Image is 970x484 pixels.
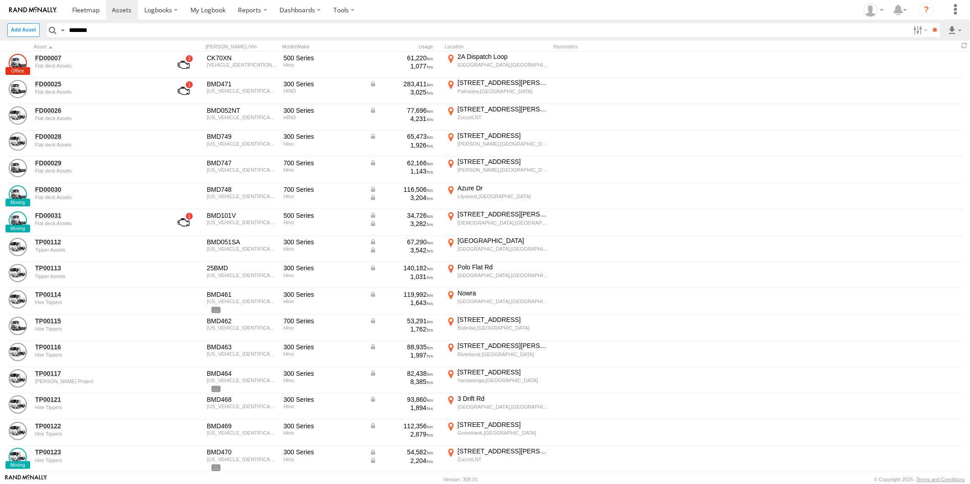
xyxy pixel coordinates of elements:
[458,316,548,324] div: [STREET_ADDRESS]
[369,369,433,378] div: Data from Vehicle CANbus
[207,211,277,220] div: BMD101V
[9,211,27,230] a: View Asset Details
[445,184,550,209] label: Click to View Current Location
[458,105,548,113] div: [STREET_ADDRESS][PERSON_NAME]
[284,448,363,456] div: 300 Series
[9,80,27,98] a: View Asset Details
[206,43,279,50] div: [PERSON_NAME]./Vin
[58,23,66,37] label: Search Query
[445,158,550,182] label: Click to View Current Location
[207,351,277,357] div: JHHTCS3H70K003674
[211,386,221,392] span: View Asset Details to show all tags
[9,238,27,256] a: View Asset Details
[35,448,160,456] a: TP00123
[9,343,27,361] a: View Asset Details
[369,167,433,175] div: 1,143
[369,343,433,351] div: Data from Vehicle CANbus
[207,299,277,304] div: JHHTCS3H70K003657
[35,395,160,404] a: TP00121
[207,132,277,141] div: BMD749
[458,325,548,331] div: Bulimba,[GEOGRAPHIC_DATA]
[284,317,363,325] div: 700 Series
[35,106,160,115] a: FD00026
[35,317,160,325] a: TP00115
[9,185,27,204] a: View Asset Details
[207,220,277,225] div: JHDFD2AL1XXX10469
[9,132,27,151] a: View Asset Details
[458,132,548,140] div: [STREET_ADDRESS]
[207,369,277,378] div: BMD464
[458,114,548,121] div: Zuccoli,NT
[207,115,277,120] div: JHHUCS1H90K031578
[369,395,433,404] div: Data from Vehicle CANbus
[284,194,363,199] div: Hino
[207,88,277,94] div: JHHTCS3H40K004040
[284,220,363,225] div: Hino
[369,106,433,115] div: Data from Vehicle CANbus
[207,62,277,68] div: JHDFG8JPMXXX10062
[369,132,433,141] div: Data from Vehicle CANbus
[458,79,548,87] div: [STREET_ADDRESS][PERSON_NAME]
[9,395,27,414] a: View Asset Details
[207,264,277,272] div: 25BMD
[369,448,433,456] div: Data from Vehicle CANbus
[207,54,277,62] div: CK70XN
[458,421,548,429] div: [STREET_ADDRESS]
[35,211,160,220] a: FD00031
[369,273,433,281] div: 1,031
[207,273,277,278] div: JHHTCS3H30K003798
[207,159,277,167] div: BMD747
[167,211,200,233] a: View Asset with Fault/s
[211,307,221,313] span: View Asset Details to show all tags
[284,299,363,304] div: Hino
[7,23,40,37] label: Create New Asset
[458,430,548,436] div: Greenbank,[GEOGRAPHIC_DATA]
[458,246,548,252] div: [GEOGRAPHIC_DATA],[GEOGRAPHIC_DATA]
[458,473,548,481] div: [STREET_ADDRESS]
[284,141,363,147] div: Hino
[284,325,363,331] div: Hino
[282,43,364,50] div: Model/Make
[284,378,363,383] div: Hino
[35,326,160,331] div: undefined
[284,159,363,167] div: 700 Series
[9,369,27,388] a: View Asset Details
[284,457,363,462] div: Hino
[35,195,160,200] div: undefined
[917,477,965,482] a: Terms and Conditions
[458,193,548,200] div: Lilywood,[GEOGRAPHIC_DATA]
[211,464,221,471] span: View Asset Details to show all tags
[369,246,433,254] div: Data from Vehicle CANbus
[369,185,433,194] div: Data from Vehicle CANbus
[207,404,277,409] div: JHHTCS3H00K004004
[34,43,162,50] div: Click to Sort
[9,290,27,309] a: View Asset Details
[874,477,965,482] div: © Copyright 2025 -
[284,238,363,246] div: 300 Series
[860,3,887,17] div: Zarni Lwin
[284,404,363,409] div: Hino
[284,62,363,68] div: Hino
[207,430,277,436] div: JHHTCS3H50K003995
[207,395,277,404] div: BMD468
[35,132,160,141] a: FD00028
[458,351,548,358] div: Riverbend,[GEOGRAPHIC_DATA]
[445,43,550,50] div: Location
[207,80,277,88] div: BMD471
[35,264,160,272] a: TP00113
[458,298,548,305] div: [GEOGRAPHIC_DATA],[GEOGRAPHIC_DATA]
[458,62,548,68] div: [GEOGRAPHIC_DATA],[GEOGRAPHIC_DATA]
[35,159,160,167] a: FD00029
[445,105,550,130] label: Click to View Current Location
[207,141,277,147] div: JHHTCS3F10K004995
[284,106,363,115] div: 300 Series
[458,404,548,410] div: [GEOGRAPHIC_DATA],[GEOGRAPHIC_DATA]
[9,54,27,72] a: View Asset Details
[284,343,363,351] div: 300 Series
[167,80,200,102] a: View Asset with Fault/s
[284,351,363,357] div: Hino
[207,106,277,115] div: BMD052NT
[35,54,160,62] a: FD00007
[284,167,363,173] div: Hino
[458,210,548,218] div: [STREET_ADDRESS][PERSON_NAME]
